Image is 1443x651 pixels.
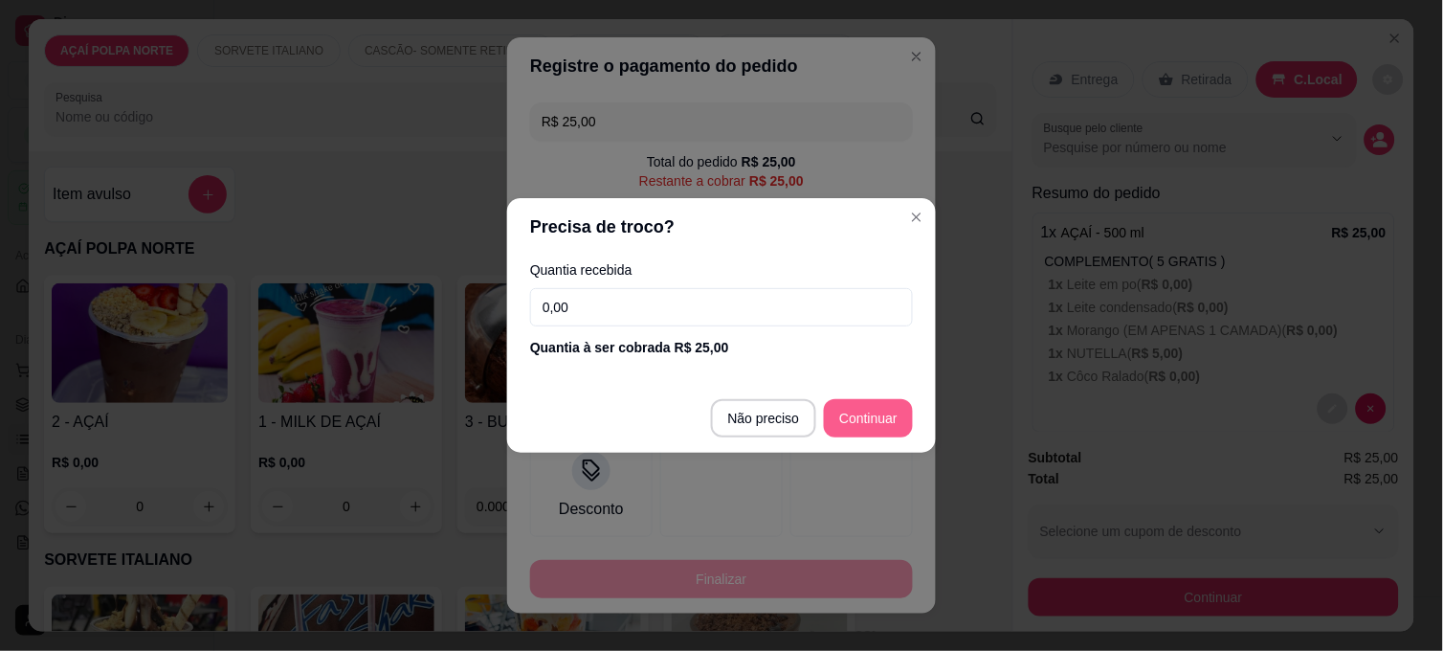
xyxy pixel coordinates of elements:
button: Continuar [824,399,913,438]
header: Precisa de troco? [507,198,936,256]
button: Não preciso [711,399,817,438]
div: Quantia à ser cobrada R$ 25,00 [530,338,913,357]
button: Close [901,202,932,233]
label: Quantia recebida [530,263,913,277]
